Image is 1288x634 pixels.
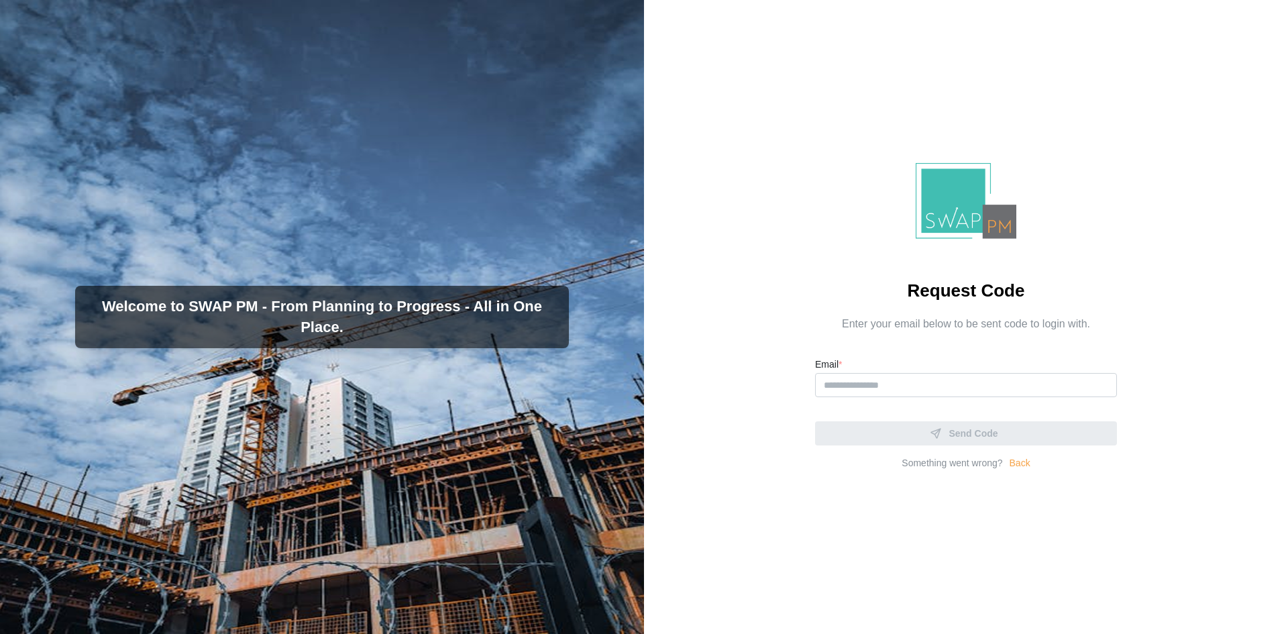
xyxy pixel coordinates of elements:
div: Something went wrong? [902,456,1002,471]
img: Logo [916,163,1016,239]
h3: Welcome to SWAP PM - From Planning to Progress - All in One Place. [86,297,558,338]
div: Enter your email below to be sent code to login with. [842,316,1090,333]
a: Back [1010,456,1030,471]
h2: Request Code [908,279,1025,303]
label: Email [815,358,842,372]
